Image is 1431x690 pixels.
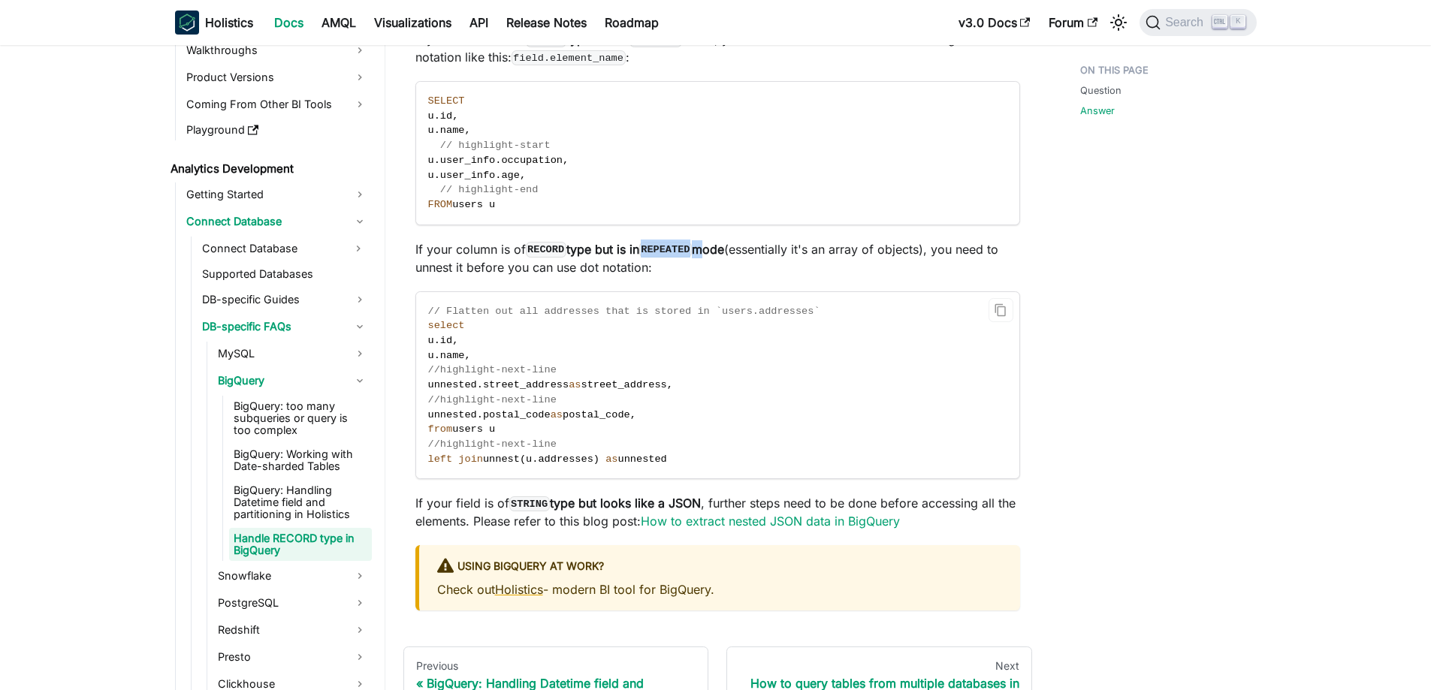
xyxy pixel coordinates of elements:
code: STRING [509,496,550,511]
a: Forum [1040,11,1106,35]
img: Holistics [175,11,199,35]
span: occupation [501,155,563,166]
span: u [428,155,434,166]
a: MySQL [213,342,372,366]
code: RECORD [526,242,566,257]
span: , [563,155,569,166]
div: Next [739,659,1019,673]
span: ) [593,453,599,465]
span: street_address [581,379,666,390]
p: If your column is of (essentially it's an array of objects), you need to unnest it before you can... [415,240,1020,276]
span: , [452,335,458,346]
span: as [551,409,563,420]
a: BigQuery: Handling Datetime field and partitioning in Holistics [229,480,372,525]
a: Handle RECORD type in BigQuery [229,528,372,561]
p: Check out - modern BI tool for BigQuery. [437,580,1002,598]
span: users u [452,423,495,435]
span: addresses [538,453,593,465]
span: u [428,350,434,361]
span: FROM [428,199,453,210]
span: Search [1161,16,1212,29]
span: . [434,335,440,346]
code: REPEATED [639,242,692,257]
span: . [532,453,538,465]
span: id [440,335,452,346]
a: BigQuery [213,369,372,393]
a: v3.0 Docs [949,11,1040,35]
span: unnest [483,453,520,465]
a: PostgreSQL [213,591,372,615]
a: Playground [182,119,372,140]
code: field.element_name [512,50,626,65]
a: DB-specific Guides [198,288,372,312]
a: DB-specific FAQs [198,315,372,339]
span: . [434,350,440,361]
span: join [458,453,483,465]
span: from [428,423,453,435]
a: Release Notes [497,11,596,35]
p: If your column is of , you can access the elements inside using dot notation like this: : [415,30,1020,66]
kbd: K [1230,15,1245,29]
span: u [526,453,532,465]
button: Switch between dark and light mode (currently light mode) [1106,11,1131,35]
span: SELECT [428,95,465,107]
span: //highlight-next-line [428,394,557,405]
strong: type but is in mode [526,242,725,257]
a: Getting Started [182,182,372,206]
span: as [605,453,617,465]
span: , [630,409,636,420]
span: age [501,170,519,181]
span: //highlight-next-line [428,364,557,375]
b: Holistics [205,14,253,32]
a: BigQuery: too many subqueries or query is too complex [229,396,372,441]
a: Analytics Development [166,158,372,179]
a: Presto [213,645,372,669]
span: // Flatten out all addresses that is stored in `users.addresses` [428,306,820,317]
a: Roadmap [596,11,668,35]
a: How to extract nested JSON data in BigQuery [641,514,900,529]
span: ( [520,453,526,465]
a: Redshift [213,618,372,642]
span: unnested [618,453,667,465]
span: street_address [483,379,569,390]
p: If your field is of , further steps need to be done before accessing all the elements. Please ref... [415,494,1020,530]
div: Using BigQuery at work? [437,557,1002,577]
span: unnested [428,409,477,420]
a: API [460,11,497,35]
a: Holistics [495,582,543,597]
a: AMQL [312,11,365,35]
span: . [477,409,483,420]
button: Copy code to clipboard [989,298,1013,323]
span: // highlight-start [440,140,551,151]
span: . [477,379,483,390]
span: //highlight-next-line [428,438,557,450]
span: users u [452,199,495,210]
span: , [520,170,526,181]
span: u [428,125,434,136]
span: . [434,125,440,136]
span: postal_code [483,409,551,420]
nav: Docs sidebar [160,45,385,690]
span: , [452,110,458,122]
a: HolisticsHolistics [175,11,253,35]
button: Expand sidebar category 'Connect Database' [345,237,372,261]
span: . [434,110,440,122]
span: . [495,170,501,181]
button: Search (Ctrl+K) [1140,9,1256,36]
span: u [428,170,434,181]
span: user_info [440,170,495,181]
a: Supported Databases [198,264,372,285]
strong: type and in mode [526,32,715,47]
span: user_info [440,155,495,166]
span: , [464,350,470,361]
a: Coming From Other BI Tools [182,92,372,116]
span: , [667,379,673,390]
span: . [495,155,501,166]
span: as [569,379,581,390]
a: Walkthroughs [182,38,372,62]
a: Docs [265,11,312,35]
span: . [434,155,440,166]
a: Question [1080,83,1122,98]
strong: type but looks like a JSON [509,496,701,511]
a: Product Versions [182,65,372,89]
